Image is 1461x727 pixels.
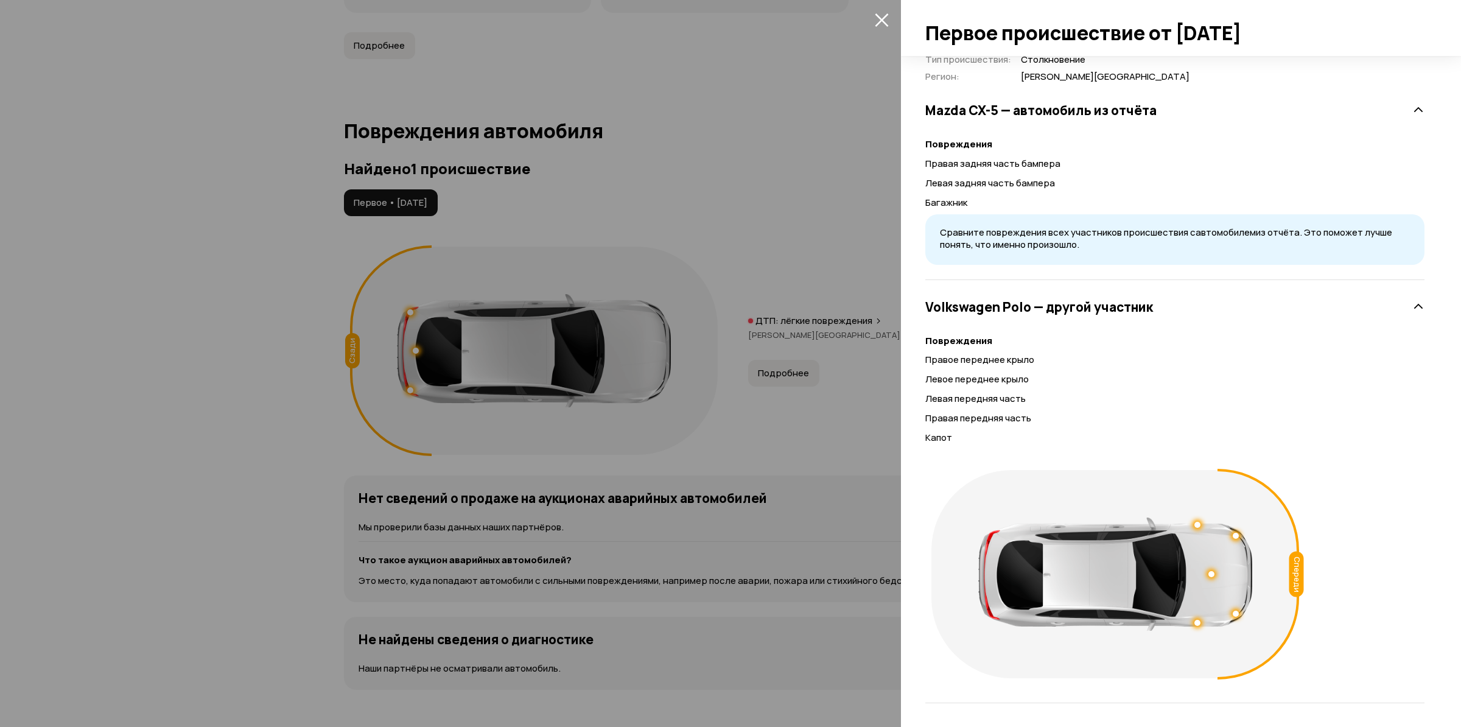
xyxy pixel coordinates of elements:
div: Спереди [1289,552,1304,597]
button: закрыть [872,10,891,29]
p: Правая задняя часть бампера [925,157,1424,170]
p: Багажник [925,196,1424,209]
h3: Volkswagen Polo — другой участник [925,299,1153,315]
span: Сравните повреждения всех участников происшествия с автомобилем из отчёта. Это поможет лучше поня... [940,226,1392,251]
p: Левая задняя часть бампера [925,177,1424,190]
p: Правая передняя часть [925,412,1424,425]
span: [PERSON_NAME][GEOGRAPHIC_DATA] [1021,71,1189,83]
p: Левое переднее крыло [925,373,1424,386]
span: Регион : [925,70,959,83]
span: Тип происшествия : [925,53,1011,66]
p: Правое переднее крыло [925,353,1424,367]
span: Столкновение [1021,54,1189,66]
strong: Повреждения [925,138,992,150]
h3: Mazda CX-5 — автомобиль из отчёта [925,102,1157,118]
p: Левая передняя часть [925,392,1424,406]
p: Капот [925,431,1424,444]
strong: Повреждения [925,334,992,347]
